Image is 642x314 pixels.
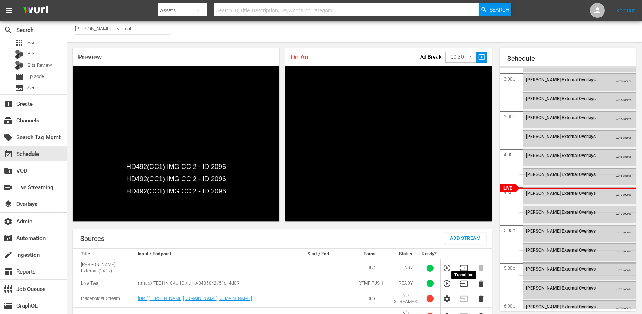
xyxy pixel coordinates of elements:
div: Bits Review [15,61,24,70]
h1: Schedule [507,55,636,62]
span: Schedule [4,150,13,158]
th: Ready? [419,249,440,259]
th: Start / End [287,249,350,259]
span: Automation [4,234,13,243]
button: Add Stream [444,233,486,244]
button: Delete [477,295,485,303]
span: Ingestion [4,251,13,259]
a: [URL][PERSON_NAME][DOMAIN_NAME][DOMAIN_NAME] [138,296,252,301]
td: --- [136,259,287,277]
span: AUTO-LOOPED [616,76,631,82]
span: AUTO-LOOPED [616,152,631,158]
button: Preview Stream [443,279,451,288]
td: HLS [350,290,392,307]
span: slideshow_sharp [477,53,486,62]
span: AUTO-LOOPED [616,95,631,101]
span: Episode [15,72,24,81]
span: Preview [78,53,102,61]
span: [PERSON_NAME] External Overlays [526,266,596,272]
span: menu [4,6,13,15]
span: Create [4,99,13,108]
h1: Sources [80,235,104,242]
button: Search [479,3,511,16]
span: Add Stream [450,234,481,243]
span: AUTO-LOOPED [616,228,631,234]
span: Channels [4,116,13,125]
span: On Air [291,53,309,61]
span: AUTO-LOOPED [616,266,631,272]
div: Bits [15,50,24,59]
span: Asset [15,38,24,47]
span: Reports [4,267,13,276]
span: AUTO-LOOPED [616,209,631,215]
span: Admin [4,217,13,226]
span: Live Streaming [4,183,13,192]
div: 00:30 [445,50,476,64]
span: [PERSON_NAME] External Overlays [526,134,596,139]
span: AUTO-LOOPED [616,190,631,196]
div: Video Player [73,66,279,221]
span: [PERSON_NAME] External Overlays [526,191,596,196]
span: AUTO-LOOPED [616,133,631,139]
span: AUTO-LOOPED [616,114,631,120]
span: [PERSON_NAME] External Overlays [526,304,596,310]
span: Search Tag Mgmt [4,133,13,142]
span: Search [490,3,509,16]
span: Episode [27,73,44,80]
a: Sign Out [616,7,635,13]
span: AUTO-LOOPED [616,247,631,253]
td: READY [392,259,419,277]
span: Series [15,84,24,92]
span: AUTO-LOOPED [616,285,631,291]
span: Series [27,84,41,92]
span: [PERSON_NAME] External Overlays [526,153,596,158]
span: Asset [27,39,40,46]
span: [PERSON_NAME] External Overlays [526,229,596,234]
span: Overlays [4,200,13,209]
th: Title [73,249,136,259]
td: HLS [350,259,392,277]
span: [PERSON_NAME] External Overlays [526,96,596,101]
span: AUTO-LOOPED [616,304,631,310]
th: Format [350,249,392,259]
span: GraphQL [4,301,13,310]
img: ans4CAIJ8jUAAAAAAAAAAAAAAAAAAAAAAAAgQb4GAAAAAAAAAAAAAAAAAAAAAAAAJMjXAAAAAAAAAAAAAAAAAAAAAAAAgAT5G... [18,2,53,19]
td: [PERSON_NAME] - External (1417) [73,259,136,277]
span: Search [4,26,13,35]
span: [PERSON_NAME] External Overlays [526,172,596,177]
button: Delete [477,279,485,288]
td: NO STREAMER [392,290,419,307]
div: Video Player [285,66,492,221]
span: [PERSON_NAME] External Overlays [526,210,596,215]
td: Live Test [73,277,136,290]
span: [PERSON_NAME] External Overlays [526,77,596,82]
th: Input / Endpoint [136,249,287,259]
p: rtmp://[TECHNICAL_ID]/rtmp-3435042/51c44d07 [138,280,285,287]
td: Placeholder Stream [73,290,136,307]
span: Job Queues [4,285,13,294]
p: Ad Break: [420,54,443,60]
span: AUTO-LOOPED [616,171,631,177]
button: Configure [443,295,451,303]
span: VOD [4,166,13,175]
td: READY [392,277,419,290]
th: Status [392,249,419,259]
span: [PERSON_NAME] External Overlays [526,115,596,120]
span: Bits [27,50,36,58]
button: Preview Stream [443,264,451,272]
td: RTMP PUSH [350,277,392,290]
span: [PERSON_NAME] External Overlays [526,285,596,291]
span: Bits Review [27,62,52,69]
span: [PERSON_NAME] External Overlays [526,248,596,253]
